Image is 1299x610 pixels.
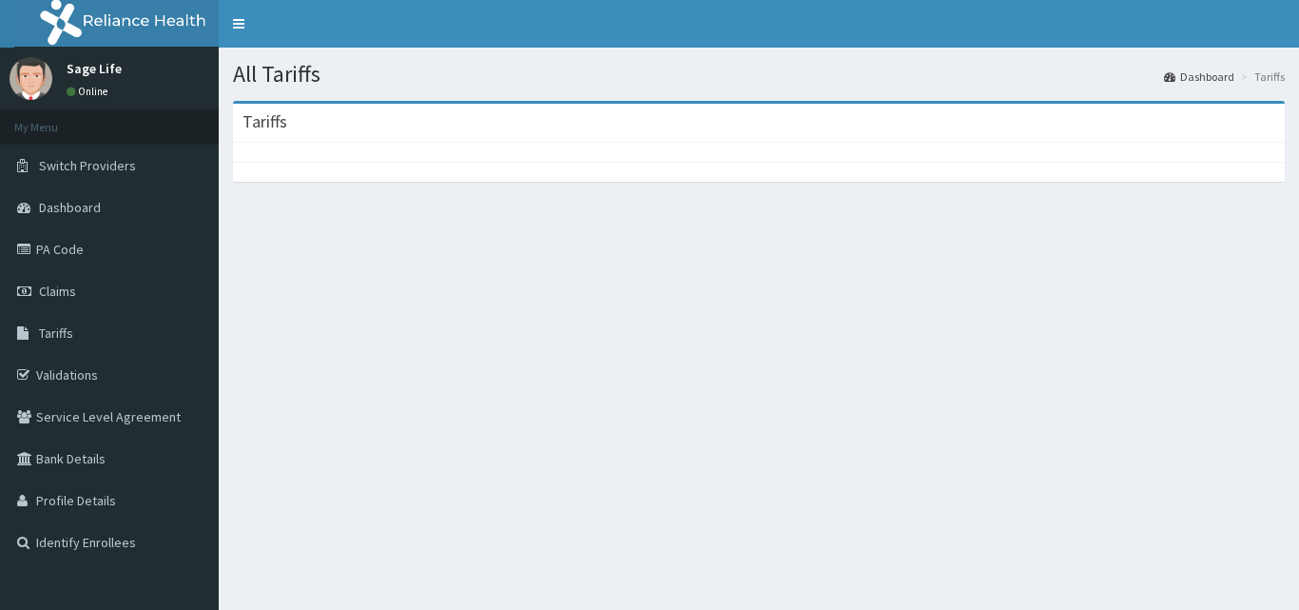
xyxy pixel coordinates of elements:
[39,283,76,300] span: Claims
[39,325,73,342] span: Tariffs
[1164,69,1234,85] a: Dashboard
[39,199,101,216] span: Dashboard
[233,62,1285,87] h1: All Tariffs
[67,62,122,75] p: Sage Life
[10,57,52,100] img: User Image
[1236,69,1285,85] li: Tariffs
[67,85,112,98] a: Online
[242,113,287,130] h3: Tariffs
[39,157,136,174] span: Switch Providers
